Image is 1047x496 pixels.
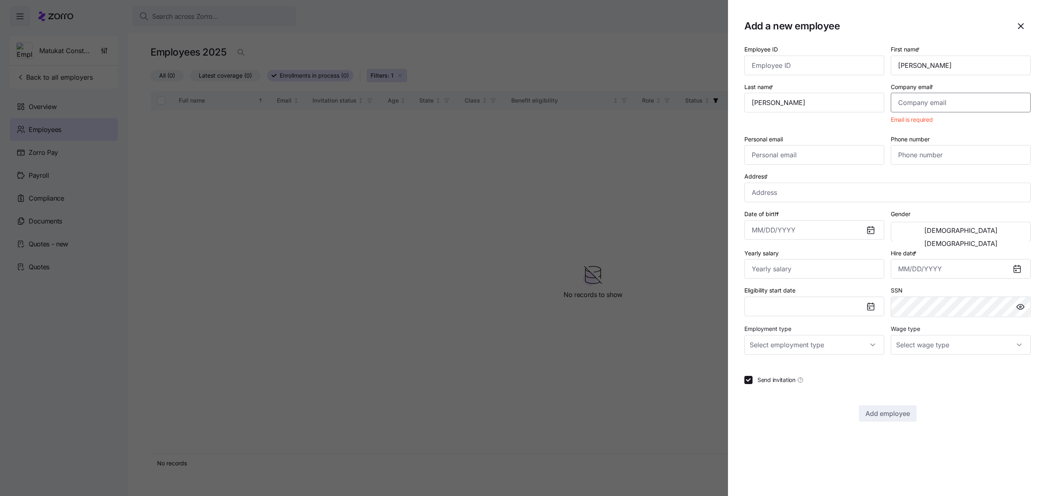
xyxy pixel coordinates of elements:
input: Address [744,183,1031,202]
input: First name [891,56,1031,75]
span: [DEMOGRAPHIC_DATA] [924,240,998,247]
input: MM/DD/YYYY [744,220,884,240]
label: Company email [891,83,935,92]
label: SSN [891,286,903,295]
span: Send invitation [757,376,795,384]
label: Phone number [891,135,930,144]
label: First name [891,45,921,54]
input: Phone number [891,145,1031,165]
label: Hire date [891,249,918,258]
button: Add employee [859,405,917,422]
label: Address [744,172,770,181]
label: Employee ID [744,45,778,54]
label: Date of birth [744,210,781,219]
input: Last name [744,93,884,112]
span: Add employee [865,409,910,418]
input: Select employment type [744,335,884,355]
label: Personal email [744,135,783,144]
span: Email is required [891,116,932,124]
label: Wage type [891,324,920,333]
label: Employment type [744,324,791,333]
input: Personal email [744,145,884,165]
input: MM/DD/YYYY [891,259,1031,279]
input: Employee ID [744,56,884,75]
label: Gender [891,210,910,219]
label: Eligibility start date [744,286,795,295]
input: Yearly salary [744,259,884,279]
label: Last name [744,83,775,92]
span: [DEMOGRAPHIC_DATA] [924,227,998,234]
label: Yearly salary [744,249,779,258]
input: Company email [891,93,1031,112]
input: Select wage type [891,335,1031,355]
h1: Add a new employee [744,20,1008,32]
